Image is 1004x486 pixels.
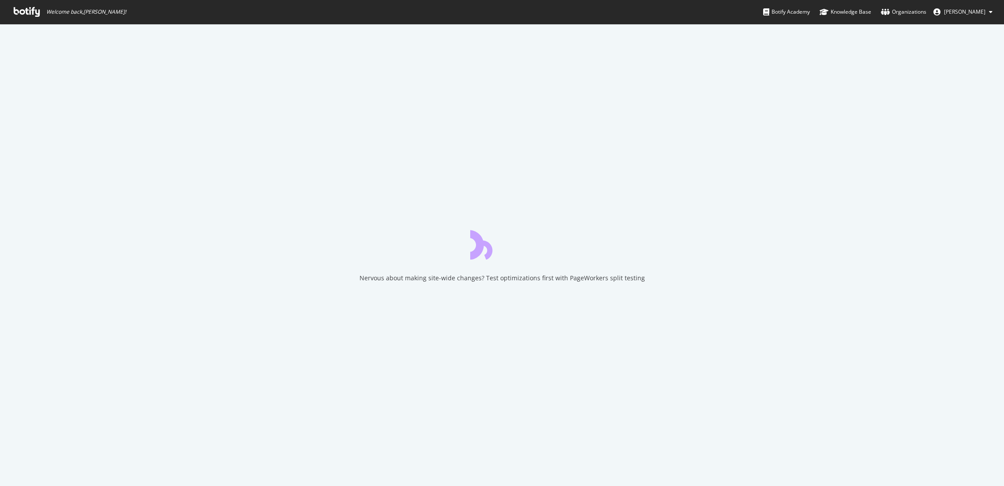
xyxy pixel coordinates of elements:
div: Nervous about making site-wide changes? Test optimizations first with PageWorkers split testing [360,274,645,283]
span: Nadine Kraegeloh [944,8,985,15]
span: Welcome back, [PERSON_NAME] ! [46,8,126,15]
div: Botify Academy [763,8,810,16]
button: [PERSON_NAME] [926,5,1000,19]
div: Organizations [881,8,926,16]
div: Knowledge Base [820,8,871,16]
div: animation [470,228,534,260]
